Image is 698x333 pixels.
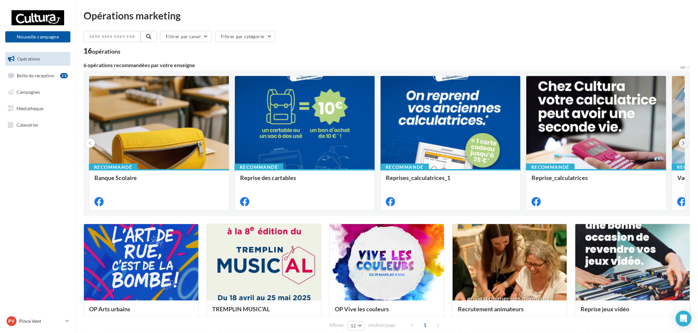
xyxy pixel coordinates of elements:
span: Médiathèque [16,106,43,111]
span: Campagnes [16,89,40,95]
div: Reprise jeux vidéo [581,306,685,319]
button: Filtrer par canal [160,31,212,42]
span: 12 [351,323,356,328]
a: Opérations [4,52,72,66]
span: résultats/page [368,322,395,328]
button: 12 [348,321,364,330]
a: Calendrier [4,118,72,132]
a: Campagnes [4,85,72,99]
div: Opérations marketing [84,11,690,20]
span: Boîte de réception [17,72,54,78]
div: Recommandé [235,164,283,171]
div: Recrutement animateurs [458,306,562,319]
div: OP Arts urbains [89,306,193,319]
span: PV [9,318,15,324]
div: OP Vive les couleurs [335,306,439,319]
div: Reprise des cartables [240,174,369,188]
div: 16 [84,47,120,55]
p: Pince Vent [19,318,63,324]
div: Recommandé [89,164,137,171]
button: Filtrer par catégorie [215,31,275,42]
div: Reprise_calculatrices [532,174,661,188]
span: Opérations [17,56,40,62]
div: Banque Scolaire [94,174,224,188]
span: 1 [420,320,430,330]
button: Nouvelle campagne [5,31,70,42]
div: opérations [92,48,120,54]
div: 13 [60,73,68,78]
div: Recommandé [526,164,575,171]
a: PV Pince Vent [5,315,70,327]
div: TREMPLIN MUSIC'AL [212,306,316,319]
div: Recommandé [380,164,429,171]
span: Afficher [329,322,344,328]
span: Calendrier [16,122,38,127]
div: Reprises_calculatrices_1 [386,174,515,188]
a: Médiathèque [4,102,72,115]
div: Open Intercom Messenger [676,311,691,326]
a: Boîte de réception13 [4,68,72,83]
div: 6 opérations recommandées par votre enseigne [84,63,680,68]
